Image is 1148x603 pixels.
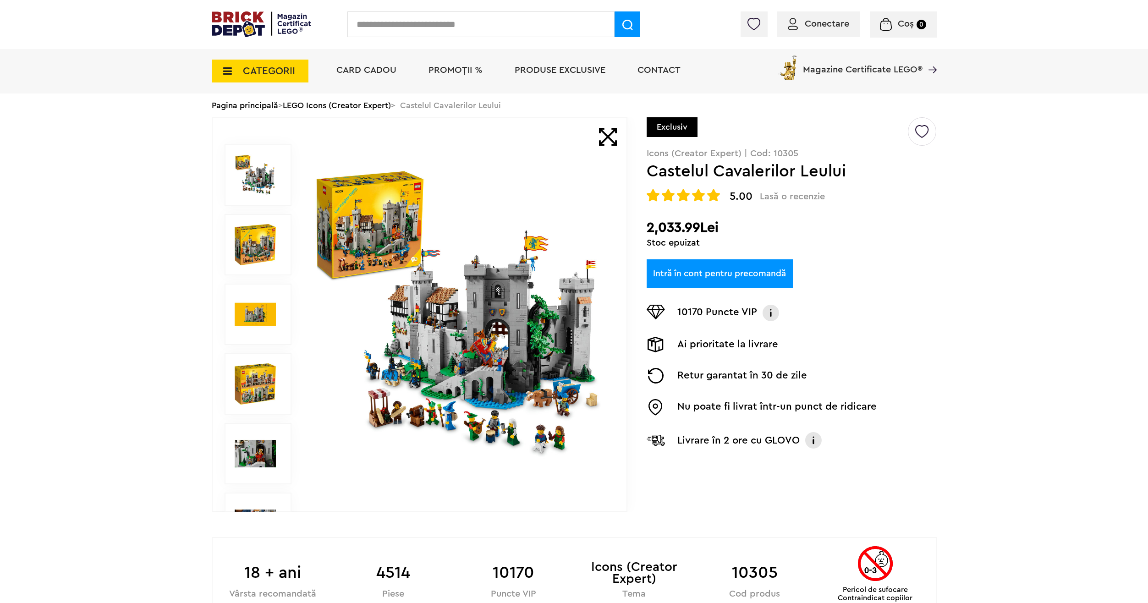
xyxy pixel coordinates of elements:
[212,101,278,110] a: Pagina principală
[677,399,877,416] p: Nu poate fi livrat într-un punct de ridicare
[647,305,665,319] img: Puncte VIP
[453,590,574,598] div: Puncte VIP
[333,590,453,598] div: Piese
[923,53,937,62] a: Magazine Certificate LEGO®
[428,66,483,75] a: PROMOȚII %
[788,19,849,28] a: Conectare
[760,191,825,202] span: Lasă o recenzie
[694,560,815,585] b: 10305
[694,590,815,598] div: Cod produs
[677,189,690,202] img: Evaluare cu stele
[647,163,907,180] h1: Castelul Cavalerilor Leului
[692,189,705,202] img: Evaluare cu stele
[647,219,937,236] h2: 2,033.99Lei
[677,433,800,448] p: Livrare în 2 ore cu GLOVO
[235,154,276,196] img: Castelul Cavalerilor Leului
[574,560,694,585] b: Icons (Creator Expert)
[235,503,276,544] img: Seturi Lego LEGO 10305
[647,259,793,288] a: Intră în cont pentru precomandă
[647,434,665,446] img: Livrare Glovo
[235,294,276,335] img: Castelul Cavalerilor Leului LEGO 10305
[212,93,937,117] div: > > Castelul Cavalerilor Leului
[898,19,914,28] span: Coș
[637,66,681,75] a: Contact
[213,560,333,585] b: 18 + ani
[917,20,926,29] small: 0
[677,368,807,384] p: Retur garantat în 30 de zile
[647,368,665,384] img: Returnare
[647,399,665,416] img: Easybox
[647,337,665,352] img: Livrare
[677,337,778,352] p: Ai prioritate la livrare
[677,305,757,321] p: 10170 Puncte VIP
[515,66,605,75] a: Produse exclusive
[662,189,675,202] img: Evaluare cu stele
[235,363,276,405] img: Seturi Lego Castelul Cavalerilor Leului
[311,167,606,462] img: Castelul Cavalerilor Leului
[647,189,659,202] img: Evaluare cu stele
[336,66,396,75] a: Card Cadou
[213,590,333,598] div: Vârsta recomandată
[803,53,923,74] span: Magazine Certificate LEGO®
[574,590,694,598] div: Tema
[243,66,295,76] span: CATEGORII
[805,19,849,28] span: Conectare
[707,189,720,202] img: Evaluare cu stele
[804,431,823,450] img: Info livrare cu GLOVO
[730,191,753,202] span: 5.00
[235,433,276,474] img: LEGO Icons (Creator Expert) Castelul Cavalerilor Leului
[647,117,698,137] div: Exclusiv
[333,560,453,585] b: 4514
[762,305,780,321] img: Info VIP
[647,238,937,247] div: Stoc epuizat
[283,101,391,110] a: LEGO Icons (Creator Expert)
[647,149,937,158] p: Icons (Creator Expert) | Cod: 10305
[453,560,574,585] b: 10170
[235,224,276,265] img: Castelul Cavalerilor Leului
